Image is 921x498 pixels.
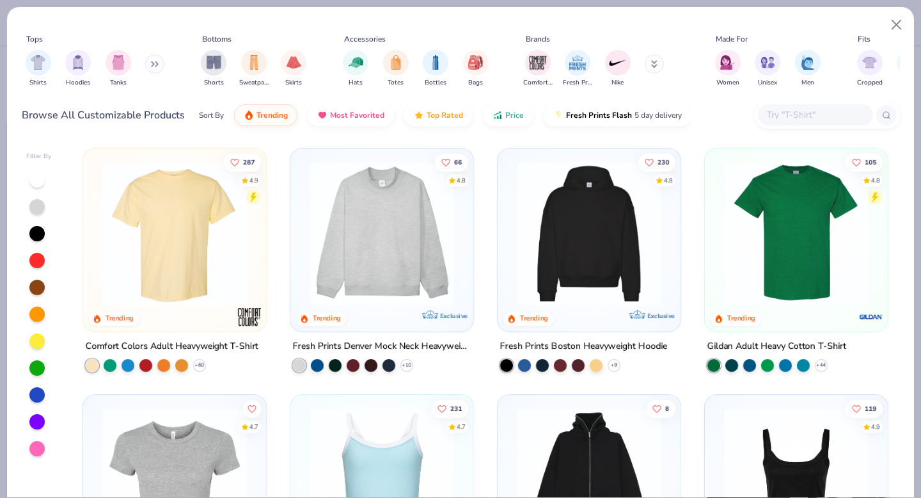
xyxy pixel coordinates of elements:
button: filter button [463,50,489,88]
button: filter button [239,50,269,88]
div: filter for Shirts [26,50,51,88]
img: Hats Image [349,55,363,70]
button: filter button [755,50,780,88]
span: Hoodies [66,78,90,88]
span: Unisex [758,78,777,88]
img: Women Image [720,55,735,70]
button: Close [885,13,909,37]
img: trending.gif [244,110,254,120]
button: filter button [563,50,592,88]
span: Exclusive [647,312,675,320]
img: Comfort Colors Image [528,53,547,72]
button: filter button [201,50,226,88]
span: Trending [256,110,288,120]
span: 231 [450,405,462,412]
input: Try "T-Shirt" [766,108,864,122]
div: Sort By [199,109,224,121]
div: filter for Hoodies [65,50,91,88]
button: filter button [523,50,553,88]
span: Shirts [29,78,47,88]
div: filter for Tanks [106,50,131,88]
span: Tanks [110,78,127,88]
span: Men [801,78,814,88]
img: Shorts Image [207,55,221,70]
span: + 9 [611,362,617,369]
span: Totes [388,78,404,88]
img: Men Image [801,55,815,70]
div: Fits [858,33,870,45]
img: Unisex Image [760,55,775,70]
span: Exclusive [440,312,468,320]
span: 105 [865,159,876,165]
div: filter for Hats [343,50,368,88]
span: Fresh Prints [563,78,592,88]
div: filter for Bags [463,50,489,88]
span: 66 [454,159,462,165]
div: filter for Skirts [281,50,306,88]
div: Made For [716,33,748,45]
div: 4.7 [457,422,466,431]
button: Fresh Prints Flash5 day delivery [544,104,691,126]
span: + 44 [816,362,826,369]
div: Tops [26,33,43,45]
div: 4.9 [250,175,259,185]
span: Shorts [204,78,224,88]
div: filter for Sweatpants [239,50,269,88]
img: Shirts Image [31,55,45,70]
div: Fresh Prints Boston Heavyweight Hoodie [500,339,667,355]
img: Hoodies Image [71,55,85,70]
button: filter button [281,50,306,88]
span: Comfort Colors [523,78,553,88]
img: Gildan logo [858,304,883,330]
div: Brands [526,33,550,45]
button: filter button [795,50,821,88]
img: 91acfc32-fd48-4d6b-bdad-a4c1a30ac3fc [510,161,668,306]
button: Trending [234,104,297,126]
div: 4.7 [250,422,259,431]
button: filter button [65,50,91,88]
span: 5 day delivery [634,108,682,123]
img: Cropped Image [862,55,877,70]
img: f5d85501-0dbb-4ee4-b115-c08fa3845d83 [303,161,460,306]
span: + 10 [402,362,412,369]
img: flash.gif [553,110,563,120]
div: 4.8 [457,175,466,185]
span: Bottles [425,78,446,88]
div: 4.9 [871,422,880,431]
span: Most Favorited [330,110,384,120]
button: Like [431,399,468,417]
div: Accessories [344,33,386,45]
img: Bottles Image [429,55,443,70]
button: Like [846,399,883,417]
button: filter button [423,50,448,88]
div: filter for Shorts [201,50,226,88]
span: Nike [611,78,624,88]
div: Gildan Adult Heavy Cotton T-Shirt [707,339,846,355]
div: filter for Unisex [755,50,780,88]
span: Fresh Prints Flash [566,110,632,120]
div: filter for Men [795,50,821,88]
img: TopRated.gif [414,110,424,120]
button: Like [638,153,675,171]
span: Women [716,78,739,88]
button: filter button [605,50,631,88]
div: Comfort Colors Adult Heavyweight T-Shirt [86,339,258,355]
div: filter for Women [715,50,741,88]
button: Like [224,153,262,171]
div: filter for Cropped [857,50,883,88]
div: filter for Totes [383,50,409,88]
button: filter button [857,50,883,88]
span: Skirts [285,78,302,88]
img: Sweatpants Image [247,55,261,70]
span: Price [505,110,524,120]
img: Nike Image [608,53,627,72]
div: filter for Comfort Colors [523,50,553,88]
img: db319196-8705-402d-8b46-62aaa07ed94f [718,161,875,306]
span: 230 [657,159,669,165]
span: Cropped [857,78,883,88]
div: filter for Nike [605,50,631,88]
div: Bottoms [202,33,232,45]
button: Most Favorited [308,104,394,126]
button: Like [435,153,468,171]
img: most_fav.gif [317,110,327,120]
